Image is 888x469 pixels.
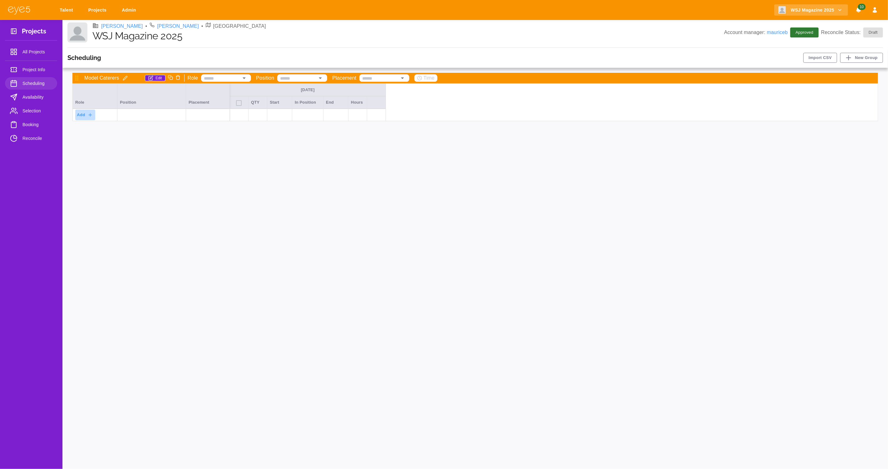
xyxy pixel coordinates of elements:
h1: WSJ Magazine 2025 [92,30,724,42]
button: New Group [840,53,883,63]
div: In Position [292,96,323,109]
li: • [201,22,203,30]
span: Draft [865,29,881,36]
a: mauriceb [767,30,788,35]
h3: Scheduling [67,54,101,62]
div: Placement [186,84,230,109]
a: Reconcile [5,132,57,145]
img: Client logo [67,22,87,42]
p: Model Caterers [84,74,119,82]
img: Client logo [778,6,786,14]
a: Booking [5,118,57,131]
span: Reconcile [22,135,52,142]
p: Position [256,74,274,82]
span: Availability [22,93,52,101]
span: 10 [858,4,866,10]
a: Talent [56,4,79,16]
a: Scheduling [5,77,57,90]
span: Scheduling [22,80,52,87]
div: Start [267,96,292,109]
a: Selection [5,105,57,117]
button: Edit [145,75,165,81]
span: Booking [22,121,52,128]
a: [PERSON_NAME] [101,22,143,30]
div: [DATE] [232,87,383,93]
li: • [146,22,147,30]
span: Selection [22,107,52,115]
p: Placement [332,74,356,82]
span: All Projects [22,48,52,56]
a: All Projects [5,46,57,58]
p: Time [423,74,435,82]
div: QTY [249,96,267,109]
span: Project Info [22,66,52,73]
a: Project Info [5,63,57,76]
button: Open [316,74,325,82]
img: eye5 [7,6,31,15]
a: Admin [118,4,142,16]
h3: Projects [22,27,46,37]
p: Account manager: [724,29,788,36]
button: WSJ Magazine 2025 [774,4,848,16]
a: Availability [5,91,57,103]
button: Import CSV [803,53,837,63]
button: Open [240,74,249,82]
button: Notifications [853,4,864,16]
p: Role [188,74,198,82]
button: Open [398,74,407,82]
a: [PERSON_NAME] [157,22,199,30]
a: Projects [84,4,113,16]
div: End [323,96,348,109]
p: Reconcile Status: [821,27,883,37]
div: Hours [348,96,367,109]
div: Position [117,84,186,109]
div: Role [73,84,117,109]
p: [GEOGRAPHIC_DATA] [213,22,266,30]
span: Approved [792,29,817,36]
button: Add [75,110,95,121]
